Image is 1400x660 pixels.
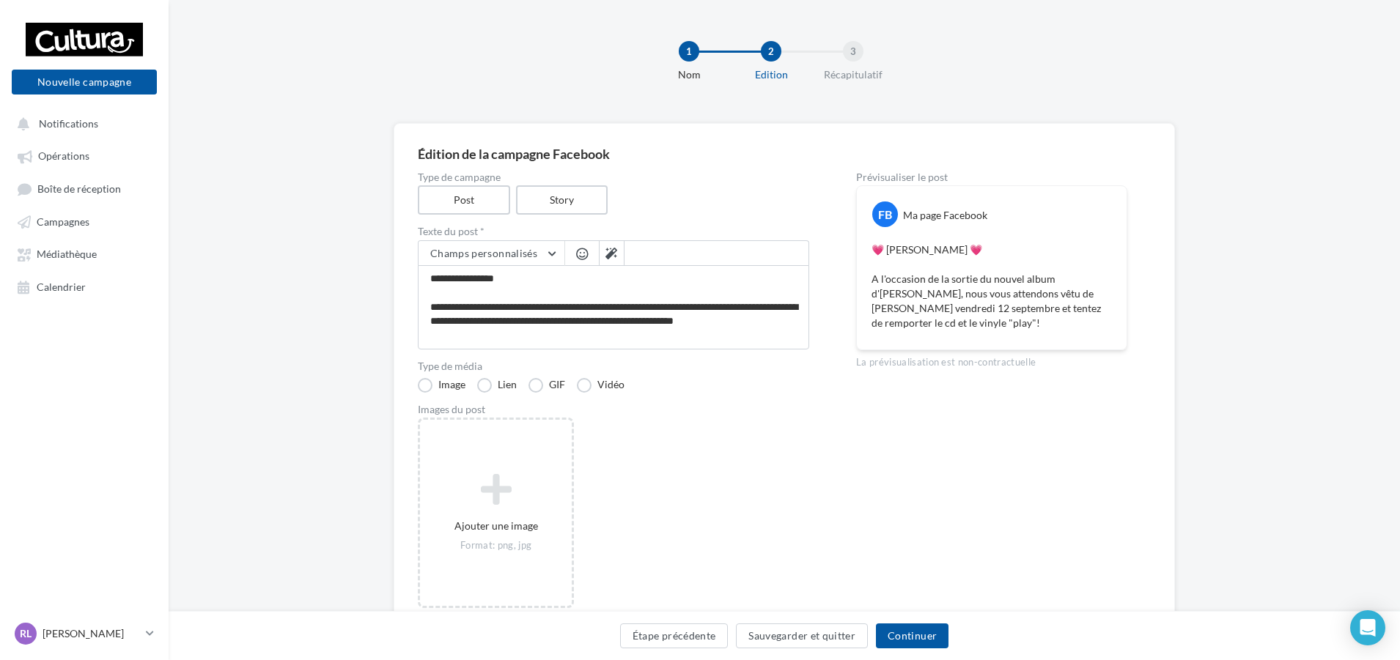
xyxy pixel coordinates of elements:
div: Récapitulatif [806,67,900,82]
div: 1 [679,41,699,62]
button: Sauvegarder et quitter [736,623,868,648]
a: Boîte de réception [9,175,160,202]
button: Champs personnalisés [419,241,564,266]
div: Images du post [418,404,809,415]
span: Notifications [39,117,98,130]
a: Campagnes [9,208,160,234]
button: Continuer [876,623,948,648]
p: [PERSON_NAME] [43,626,140,641]
label: GIF [528,378,565,393]
p: 💗 [PERSON_NAME] 💗 A l'occasion de la sortie du nouvel album d'[PERSON_NAME], nous vous attendons ... [872,242,1112,330]
div: FB [872,201,898,227]
a: Opérations [9,142,160,168]
div: Nom [642,67,736,82]
label: Story [516,185,608,215]
button: Notifications [9,110,154,136]
label: Type de campagne [418,172,809,182]
span: Champs personnalisés [430,247,537,259]
a: Rl [PERSON_NAME] [12,620,157,648]
div: Ma page Facebook [903,208,987,223]
button: Nouvelle campagne [12,70,157,94]
div: Prévisualiser le post [856,172,1127,182]
span: Rl [20,626,32,641]
span: Calendrier [37,281,86,293]
span: Boîte de réception [37,182,121,195]
label: Image [418,378,465,393]
a: Médiathèque [9,240,160,267]
span: Campagnes [37,215,89,228]
label: Lien [477,378,517,393]
span: Opérations [38,150,89,163]
div: Edition [724,67,818,82]
div: Open Intercom Messenger [1350,610,1385,645]
div: Édition de la campagne Facebook [418,147,1151,160]
div: La prévisualisation est non-contractuelle [856,350,1127,369]
label: Texte du post * [418,226,809,237]
a: Calendrier [9,273,160,300]
div: 2 [761,41,781,62]
label: Type de média [418,361,809,371]
label: Post [418,185,510,215]
span: Médiathèque [37,248,97,261]
label: Vidéo [577,378,625,393]
div: 3 [843,41,863,62]
button: Étape précédente [620,623,729,648]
